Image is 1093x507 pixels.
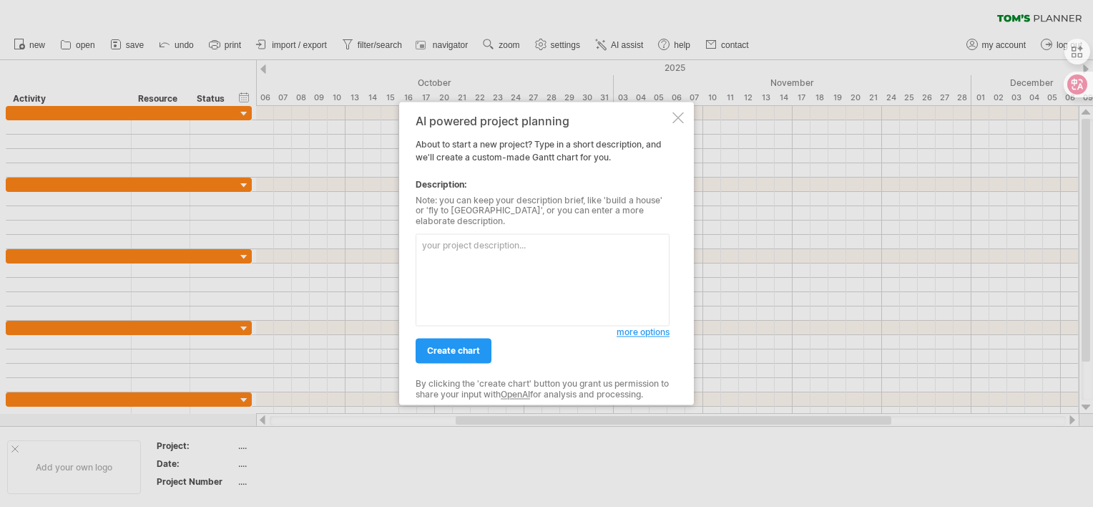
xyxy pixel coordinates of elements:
[617,327,670,339] a: more options
[427,346,480,357] span: create chart
[501,389,530,400] a: OpenAI
[617,327,670,338] span: more options
[416,178,670,191] div: Description:
[416,195,670,226] div: Note: you can keep your description brief, like 'build a house' or 'fly to [GEOGRAPHIC_DATA]', or...
[416,339,491,364] a: create chart
[416,115,670,392] div: About to start a new project? Type in a short description, and we'll create a custom-made Gantt c...
[416,380,670,400] div: By clicking the 'create chart' button you grant us permission to share your input with for analys...
[416,115,670,127] div: AI powered project planning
